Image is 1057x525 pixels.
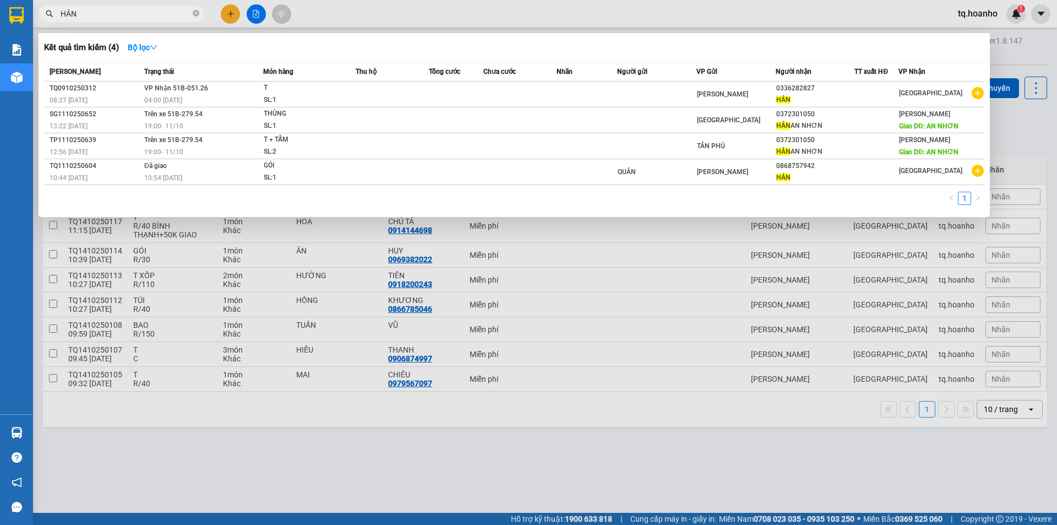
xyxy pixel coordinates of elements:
[264,160,346,172] div: GÓI
[697,168,748,176] span: [PERSON_NAME]
[264,108,346,120] div: THÙNG
[144,110,203,118] span: Trên xe 51B-279.54
[144,84,208,92] span: VP Nhận 51B-051.26
[899,110,950,118] span: [PERSON_NAME]
[105,9,217,34] div: [GEOGRAPHIC_DATA]
[899,122,958,130] span: Giao DĐ: AN NHƠN
[119,39,166,56] button: Bộ lọcdown
[776,68,811,75] span: Người nhận
[144,122,183,130] span: 19:00 - 11/10
[12,502,22,512] span: message
[193,9,199,19] span: close-circle
[948,194,955,201] span: left
[144,162,167,170] span: Đã giao
[50,148,88,156] span: 12:56 [DATE]
[9,9,26,21] span: Gửi:
[128,43,157,52] strong: Bộ lọc
[46,10,53,18] span: search
[945,192,958,205] button: left
[776,174,791,181] span: HÂN
[264,146,346,158] div: SL: 2
[264,82,346,94] div: T
[776,148,791,155] span: HÂN
[776,160,854,172] div: 0868757942
[61,8,190,20] input: Tìm tên, số ĐT hoặc mã đơn
[50,83,141,94] div: TQ0910250312
[776,96,791,104] span: HÂN
[945,192,958,205] li: Previous Page
[429,68,460,75] span: Tổng cước
[696,68,717,75] span: VP Gửi
[264,120,346,132] div: SL: 1
[958,192,971,204] a: 1
[11,44,23,56] img: solution-icon
[776,83,854,94] div: 0336282827
[11,427,23,439] img: warehouse-icon
[617,68,647,75] span: Người gửi
[618,166,696,178] div: QUÂN
[899,148,958,156] span: Giao DĐ: AN NHƠN
[9,34,97,47] div: HOA
[144,174,182,182] span: 10:54 [DATE]
[80,69,95,85] span: SL
[958,192,971,205] li: 1
[776,122,791,129] span: HÂN
[697,116,760,124] span: [GEOGRAPHIC_DATA]
[898,68,925,75] span: VP Nhận
[697,90,748,98] span: [PERSON_NAME]
[263,68,293,75] span: Món hàng
[264,172,346,184] div: SL: 1
[50,122,88,130] span: 13:22 [DATE]
[144,148,183,156] span: 19:00 - 11/10
[144,136,203,144] span: Trên xe 51B-279.54
[972,87,984,99] span: plus-circle
[144,96,182,104] span: 04:00 [DATE]
[193,10,199,17] span: close-circle
[144,68,174,75] span: Trạng thái
[264,134,346,146] div: T + TẤM
[50,96,88,104] span: 08:27 [DATE]
[899,136,950,144] span: [PERSON_NAME]
[105,34,217,47] div: CHÚ TÁ
[150,44,157,51] span: down
[264,94,346,106] div: SL: 1
[50,160,141,172] div: TQ1110250604
[50,174,88,182] span: 10:44 [DATE]
[972,165,984,177] span: plus-circle
[854,68,888,75] span: TT xuất HĐ
[50,134,141,146] div: TP1110250639
[971,192,984,205] button: right
[9,71,217,84] div: Tên hàng: T ( : 1 )
[776,120,854,132] div: AN NHƠN
[899,167,962,175] span: [GEOGRAPHIC_DATA]
[50,68,101,75] span: [PERSON_NAME]
[483,68,516,75] span: Chưa cước
[12,477,22,488] span: notification
[697,142,725,150] span: TÂN PHÚ
[44,42,119,53] h3: Kết quả tìm kiếm ( 4 )
[12,452,22,463] span: question-circle
[776,146,854,158] div: AN NHƠN
[974,194,981,201] span: right
[50,109,141,120] div: SG1110250652
[776,134,854,146] div: 0372301050
[9,7,24,24] img: logo-vxr
[105,9,132,21] span: Nhận:
[899,89,962,97] span: [GEOGRAPHIC_DATA]
[356,68,377,75] span: Thu hộ
[557,68,573,75] span: Nhãn
[776,109,854,120] div: 0372301050
[9,9,97,34] div: [PERSON_NAME]
[971,192,984,205] li: Next Page
[11,72,23,83] img: warehouse-icon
